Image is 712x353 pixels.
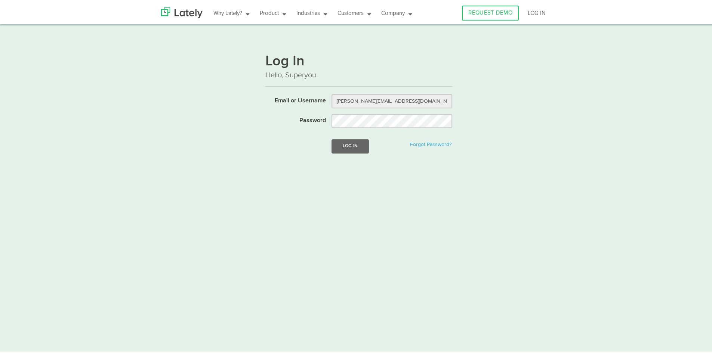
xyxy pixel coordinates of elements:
button: Log In [332,138,369,152]
label: Email or Username [260,93,326,104]
a: REQUEST DEMO [462,4,519,19]
h1: Log In [265,53,452,68]
label: Password [260,112,326,124]
input: Email or Username [332,93,452,107]
p: Hello, Superyou. [265,68,452,79]
a: Forgot Password? [410,140,451,146]
img: Lately [161,6,203,17]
